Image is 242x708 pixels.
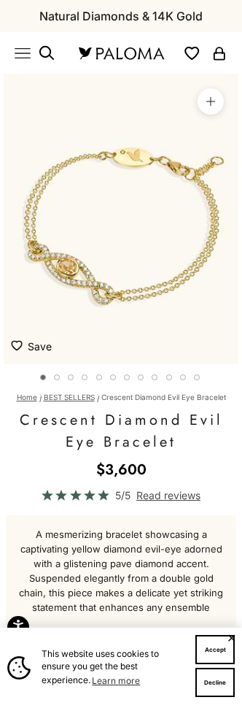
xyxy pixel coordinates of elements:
sale-price: $3,600 [96,459,147,481]
a: 5/5 Read reviews [18,487,224,504]
nav: Primary navigation [15,45,61,62]
h1: Crescent Diamond Evil Eye Bracelet [18,409,224,453]
nav: breadcrumbs [18,393,224,402]
span: Crescent Diamond Evil Eye Bracelet [101,393,226,401]
img: Cookie banner [7,656,31,680]
button: Accept [195,635,235,664]
div: Item 1 of 16 [4,74,238,364]
button: Add to Wishlist [11,331,52,361]
img: #YellowGold [4,74,238,364]
img: wishlist [11,338,28,351]
button: Decline [195,668,235,697]
button: Close [227,634,236,642]
a: BEST SELLERS [44,393,95,401]
a: Learn more [90,672,142,688]
p: A mesmerizing bracelet showcasing a captivating yellow diamond evil-eye adorned with a glistening... [17,527,225,615]
span: This website uses cookies to ensure you get the best experience. [42,647,184,688]
span: Read reviews [136,487,200,504]
nav: Secondary navigation [183,44,227,62]
span: 5/5 [115,487,130,504]
p: Natural Diamonds & 14K Gold [39,7,203,26]
a: Home [17,393,37,401]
